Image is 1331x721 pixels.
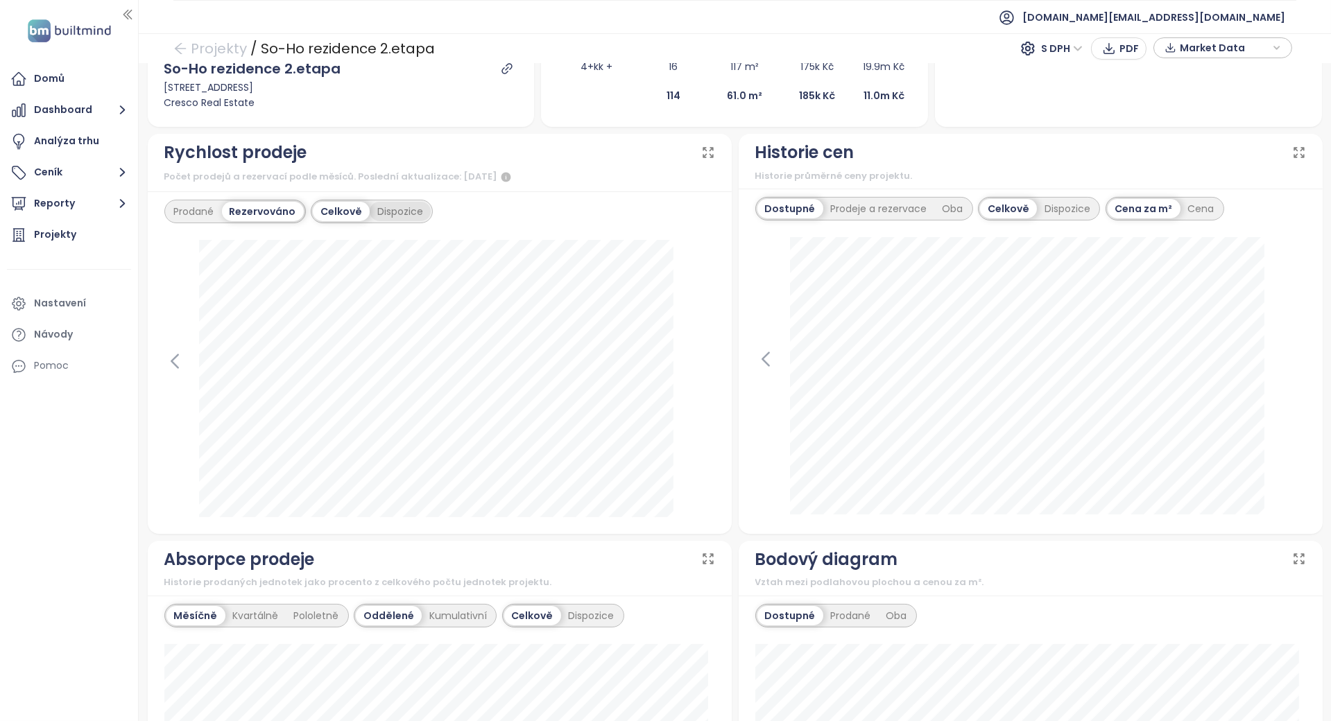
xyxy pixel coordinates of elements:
[250,36,257,61] div: /
[164,95,518,110] div: Cresco Real Estate
[7,321,131,349] a: Návody
[864,89,904,103] b: 11.0m Kč
[755,575,1306,589] div: Vztah mezi podlahovou plochou a cenou za m².
[935,199,971,218] div: Oba
[7,352,131,380] div: Pomoc
[173,42,187,55] span: arrow-left
[1180,199,1222,218] div: Cena
[755,139,855,166] div: Historie cen
[755,546,898,573] div: Bodový diagram
[313,202,370,221] div: Celkově
[222,202,304,221] div: Rezervováno
[261,36,435,61] div: So-Ho rezidence 2.etapa
[173,36,247,61] a: arrow-left Projekty
[164,575,715,589] div: Historie prodaných jednotek jako procento z celkového počtu jednotek projektu.
[561,606,622,625] div: Dispozice
[34,70,65,87] div: Domů
[1091,37,1147,60] button: PDF
[727,89,762,103] b: 61.0 m²
[800,60,834,73] span: 175k Kč
[164,80,518,95] div: [STREET_ADDRESS]
[980,199,1037,218] div: Celkově
[7,190,131,218] button: Reporty
[712,52,778,81] td: 117 m²
[7,128,131,155] a: Analýza trhu
[504,606,561,625] div: Celkově
[34,132,99,150] div: Analýza trhu
[7,159,131,186] button: Ceník
[1161,37,1285,58] div: button
[24,17,115,45] img: logo
[879,606,915,625] div: Oba
[164,169,715,186] div: Počet prodejů a rezervací podle měsíců. Poslední aktualizace: [DATE]
[34,295,86,312] div: Nastavení
[501,62,513,75] a: link
[558,52,635,81] td: 4+kk +
[823,606,879,625] div: Prodané
[164,546,315,573] div: Absorpce prodeje
[1022,1,1285,34] span: [DOMAIN_NAME][EMAIL_ADDRESS][DOMAIN_NAME]
[667,89,680,103] b: 114
[164,58,341,80] div: So-Ho rezidence 2.etapa
[286,606,347,625] div: Pololetně
[7,65,131,93] a: Domů
[356,606,422,625] div: Oddělené
[166,606,225,625] div: Měsíčně
[823,199,935,218] div: Prodeje a rezervace
[7,221,131,249] a: Projekty
[34,357,69,374] div: Pomoc
[1108,199,1180,218] div: Cena za m²
[755,169,1306,183] div: Historie průměrné ceny projektu.
[757,199,823,218] div: Dostupné
[225,606,286,625] div: Kvartálně
[1119,41,1139,56] span: PDF
[1037,199,1098,218] div: Dispozice
[370,202,431,221] div: Dispozice
[166,202,222,221] div: Prodané
[1180,37,1269,58] span: Market Data
[34,226,76,243] div: Projekty
[7,96,131,124] button: Dashboard
[799,89,835,103] b: 185k Kč
[635,52,712,81] td: 16
[757,606,823,625] div: Dostupné
[164,139,307,166] div: Rychlost prodeje
[422,606,495,625] div: Kumulativní
[1041,38,1083,59] span: S DPH
[34,326,73,343] div: Návody
[7,290,131,318] a: Nastavení
[863,60,904,73] span: 19.9m Kč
